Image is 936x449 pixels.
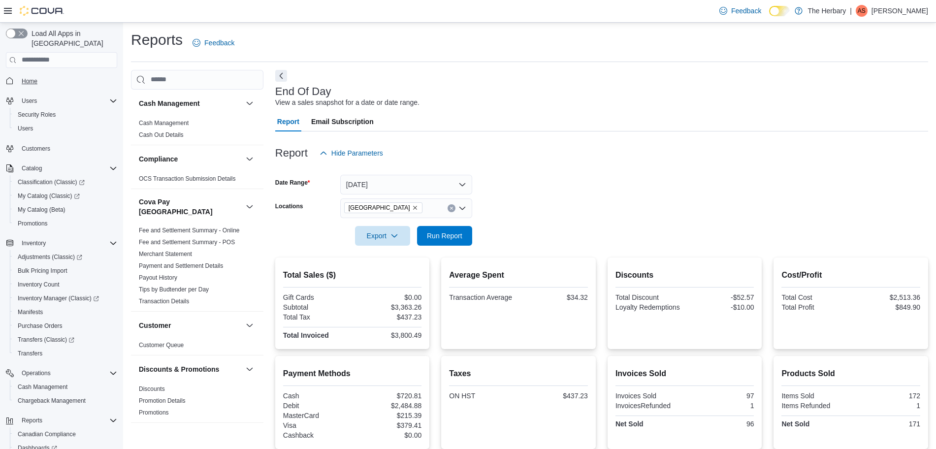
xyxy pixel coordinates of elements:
[18,322,63,330] span: Purchase Orders
[22,77,37,85] span: Home
[139,251,192,257] a: Merchant Statement
[781,368,920,380] h2: Products Sold
[10,319,121,333] button: Purchase Orders
[10,291,121,305] a: Inventory Manager (Classic)
[18,143,54,155] a: Customers
[139,385,165,392] a: Discounts
[355,421,422,429] div: $379.41
[10,347,121,360] button: Transfers
[18,178,85,186] span: Classification (Classic)
[520,392,588,400] div: $437.23
[14,123,37,134] a: Users
[355,402,422,410] div: $2,484.88
[14,292,103,304] a: Inventory Manager (Classic)
[131,117,263,145] div: Cash Management
[18,397,86,405] span: Chargeback Management
[275,70,287,82] button: Next
[139,385,165,393] span: Discounts
[18,75,117,87] span: Home
[615,293,683,301] div: Total Discount
[856,5,868,17] div: Alex Saez
[18,142,117,155] span: Customers
[449,392,516,400] div: ON HST
[139,409,169,417] span: Promotions
[2,161,121,175] button: Catalog
[131,173,263,189] div: Compliance
[2,141,121,156] button: Customers
[355,392,422,400] div: $720.81
[10,203,121,217] button: My Catalog (Beta)
[615,368,754,380] h2: Invoices Sold
[14,176,117,188] span: Classification (Classic)
[18,95,41,107] button: Users
[850,5,852,17] p: |
[615,402,683,410] div: InvoicesRefunded
[139,197,242,217] button: Cova Pay [GEOGRAPHIC_DATA]
[687,293,754,301] div: -$52.57
[458,204,466,212] button: Open list of options
[22,145,50,153] span: Customers
[139,98,200,108] h3: Cash Management
[311,112,374,131] span: Email Subscription
[687,303,754,311] div: -$10.00
[412,205,418,211] button: Remove Kingston from selection in this group
[781,303,849,311] div: Total Profit
[14,265,71,277] a: Bulk Pricing Import
[18,294,99,302] span: Inventory Manager (Classic)
[871,5,928,17] p: [PERSON_NAME]
[277,112,299,131] span: Report
[355,331,422,339] div: $3,800.49
[853,392,920,400] div: 172
[781,392,849,400] div: Items Sold
[14,428,117,440] span: Canadian Compliance
[14,265,117,277] span: Bulk Pricing Import
[14,320,117,332] span: Purchase Orders
[139,397,186,404] a: Promotion Details
[18,267,67,275] span: Bulk Pricing Import
[18,281,60,289] span: Inventory Count
[139,131,184,139] span: Cash Out Details
[10,333,121,347] a: Transfers (Classic)
[22,239,46,247] span: Inventory
[715,1,765,21] a: Feedback
[131,339,263,355] div: Customer
[355,293,422,301] div: $0.00
[22,417,42,424] span: Reports
[139,321,242,330] button: Customer
[18,95,117,107] span: Users
[520,293,588,301] div: $34.32
[139,250,192,258] span: Merchant Statement
[139,239,235,246] a: Fee and Settlement Summary - POS
[283,412,351,419] div: MasterCard
[139,238,235,246] span: Fee and Settlement Summary - POS
[283,293,351,301] div: Gift Cards
[18,75,41,87] a: Home
[853,402,920,410] div: 1
[28,29,117,48] span: Load All Apps in [GEOGRAPHIC_DATA]
[18,367,117,379] span: Operations
[131,224,263,311] div: Cova Pay [GEOGRAPHIC_DATA]
[14,176,89,188] a: Classification (Classic)
[139,226,240,234] span: Fee and Settlement Summary - Online
[139,321,171,330] h3: Customer
[18,237,50,249] button: Inventory
[2,74,121,88] button: Home
[14,381,117,393] span: Cash Management
[18,253,82,261] span: Adjustments (Classic)
[14,218,117,229] span: Promotions
[139,341,184,349] span: Customer Queue
[139,298,189,305] a: Transaction Details
[10,108,121,122] button: Security Roles
[139,274,177,282] span: Payout History
[18,237,117,249] span: Inventory
[283,368,422,380] h2: Payment Methods
[14,123,117,134] span: Users
[10,394,121,408] button: Chargeback Management
[139,262,223,269] a: Payment and Settlement Details
[448,204,455,212] button: Clear input
[139,286,209,293] a: Tips by Budtender per Day
[14,279,117,290] span: Inventory Count
[615,303,683,311] div: Loyalty Redemptions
